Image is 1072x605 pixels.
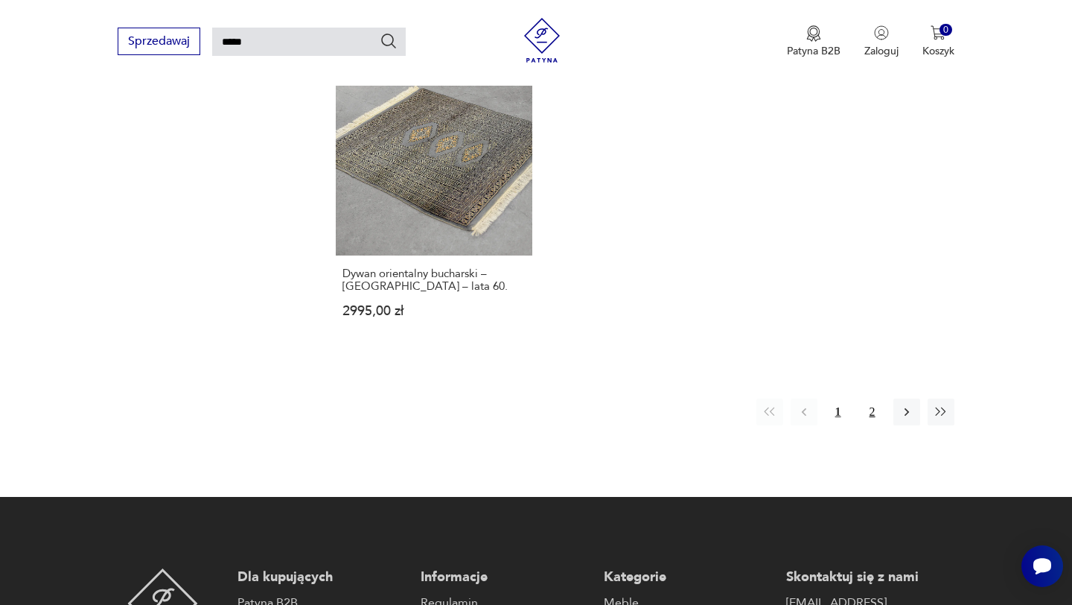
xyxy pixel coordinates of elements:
div: 0 [939,24,952,37]
button: 1 [825,399,852,425]
button: Patyna B2B [787,25,840,58]
iframe: Smartsupp widget button [1021,545,1063,587]
p: Informacje [421,568,589,586]
a: Dywan orientalny bucharski – Pakistan – lata 60.Dywan orientalny bucharski – [GEOGRAPHIC_DATA] – ... [336,60,532,346]
p: Skontaktuj się z nami [786,568,954,586]
h3: Dywan orientalny bucharski – [GEOGRAPHIC_DATA] – lata 60. [342,267,525,293]
img: Ikona koszyka [931,25,945,40]
button: 0Koszyk [922,25,954,58]
p: Patyna B2B [787,44,840,58]
p: Zaloguj [864,44,899,58]
img: Patyna - sklep z meblami i dekoracjami vintage [520,18,564,63]
p: Kategorie [604,568,772,586]
p: 2995,00 zł [342,305,525,317]
button: Sprzedawaj [118,28,200,55]
p: Koszyk [922,44,954,58]
a: Ikona medaluPatyna B2B [787,25,840,58]
a: Sprzedawaj [118,37,200,48]
button: Szukaj [380,32,398,50]
img: Ikonka użytkownika [874,25,889,40]
img: Ikona medalu [806,25,821,42]
p: Dla kupujących [237,568,406,586]
button: Zaloguj [864,25,899,58]
button: 2 [859,399,886,425]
